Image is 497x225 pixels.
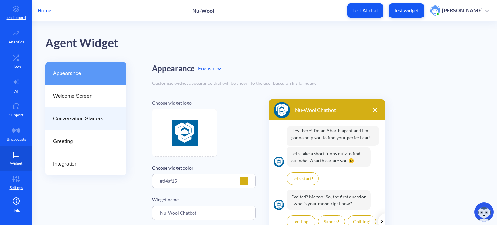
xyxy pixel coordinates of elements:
p: Widget name [152,196,256,203]
p: Analytics [8,39,24,45]
p: Dashboard [7,15,26,21]
h2: Appearance [152,64,195,73]
p: Let's take a short funny quiz to find out what Abarth car are you 😉 [287,147,371,167]
p: [PERSON_NAME] [442,7,483,14]
div: English [198,64,221,72]
p: Broadcasts [7,136,26,142]
p: Choose widget color [152,164,256,171]
p: Excited? Me too! So, the first question - what's your mood right now? [287,190,371,210]
span: Welcome Screen [53,92,113,100]
img: logo [274,200,284,210]
p: Support [9,112,23,118]
a: Appearance [45,62,126,85]
a: Greeting [45,130,126,153]
p: AI [14,88,18,94]
a: Welcome Screen [45,85,126,107]
p: Hey there! I'm an Abarth agent and I'm gonna help you to find your perfect car! [287,126,379,146]
span: Appearance [53,70,113,77]
p: Nu-Wool [193,7,214,14]
p: Widget [10,161,22,166]
p: Settings [10,185,23,191]
img: user photo [430,5,440,16]
div: Customize widget appearance that will be shown to the user based on his language [152,80,484,86]
p: Home [38,6,51,14]
img: file [172,120,198,146]
img: logo [274,102,290,118]
span: Conversation Starters [53,115,113,123]
img: copilot-icon.svg [474,202,494,222]
p: Test widget [394,7,419,14]
p: Nu-Wool Chatbot [295,106,336,114]
button: Test AI chat [347,3,383,18]
div: Agent Widget [45,34,497,52]
p: Flows [11,63,21,69]
span: Integration [53,160,113,168]
span: Help [12,208,20,213]
p: #d4af15 [160,177,177,184]
input: Agent [152,206,256,220]
p: Let’s start! [287,172,319,185]
p: Choose widget logo [152,99,256,106]
button: Test widget [389,3,424,18]
p: Test AI chat [352,7,378,14]
button: user photo[PERSON_NAME] [427,5,492,16]
a: Integration [45,153,126,175]
img: logo [274,157,284,167]
span: Greeting [53,138,113,145]
a: Conversation Starters [45,107,126,130]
